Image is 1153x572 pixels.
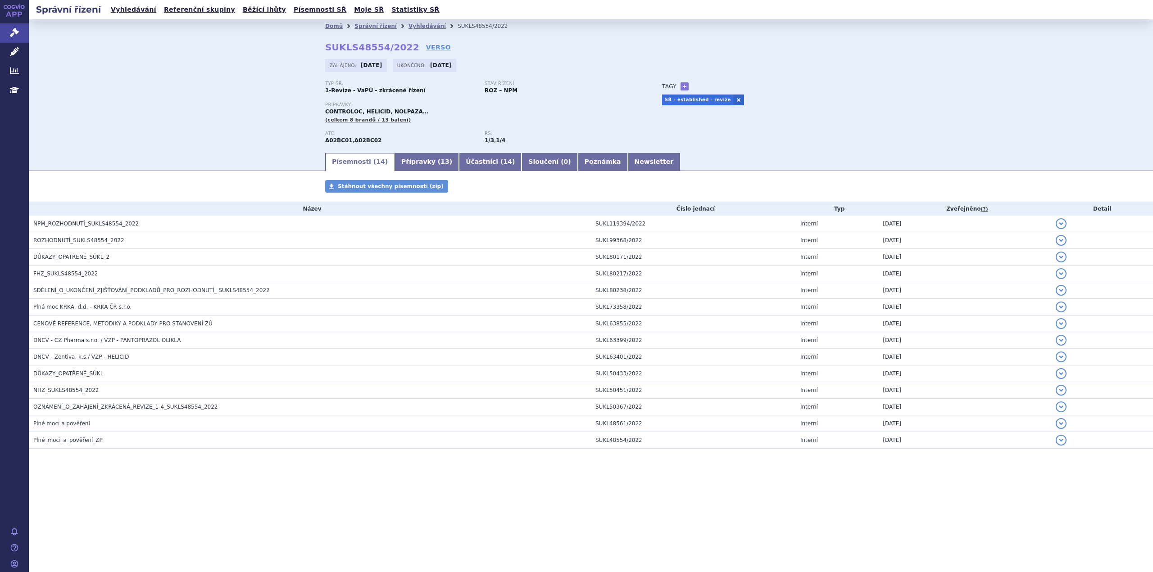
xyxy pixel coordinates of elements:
p: Přípravky: [325,102,644,108]
strong: SUKLS48554/2022 [325,42,419,53]
span: Interní [800,237,818,243]
span: Interní [800,254,818,260]
strong: léčiva k terapii gastroduodenální vředové choroby a refluxní choroby jícnu, inhibitory protonové ... [496,137,505,144]
td: [DATE] [878,399,1051,415]
td: [DATE] [878,249,1051,266]
span: NPM_ROZHODNUTÍ_SUKLS48554_2022 [33,221,139,227]
a: Sloučení (0) [522,153,577,171]
button: detail [1056,302,1067,312]
span: CENOVÉ REFERENCE, METODIKY A PODKLADY PRO STANOVENÍ ZÚ [33,320,213,327]
button: detail [1056,401,1067,412]
a: SŔ - established - revize [662,95,733,105]
td: SUKL63401/2022 [591,349,796,365]
button: detail [1056,351,1067,362]
span: Interní [800,370,818,377]
span: DNCV - CZ Pharma s.r.o. / VZP - PANTOPRAZOL OLIKLA [33,337,181,343]
a: Účastníci (14) [459,153,522,171]
span: Plná moc KRKA, d.d. - KRKA ČR s.r.o. [33,304,132,310]
td: [DATE] [878,315,1051,332]
span: Interní [800,387,818,393]
strong: léčiva k terapii gastroduodenální vředové choroby a refluxní choroby jícnu, inhibitory protonové ... [485,137,494,144]
td: SUKL73358/2022 [591,299,796,315]
span: 14 [503,158,512,165]
h3: Tagy [662,81,676,92]
span: 14 [376,158,385,165]
button: detail [1056,318,1067,329]
td: SUKL119394/2022 [591,216,796,232]
td: SUKL48554/2022 [591,432,796,449]
button: detail [1056,268,1067,279]
span: DŮKAZY_OPATŘENÉ_SÚKL_2 [33,254,109,260]
td: SUKL80217/2022 [591,266,796,282]
a: Referenční skupiny [161,4,238,16]
td: [DATE] [878,365,1051,382]
td: SUKL50433/2022 [591,365,796,382]
a: Poznámka [578,153,628,171]
h2: Správní řízení [29,3,108,16]
a: + [681,82,689,90]
a: Správní řízení [354,23,397,29]
button: detail [1056,435,1067,446]
strong: OMEPRAZOL [325,137,353,144]
span: Interní [800,287,818,293]
span: Ukončeno: [397,62,428,69]
th: Detail [1051,202,1153,216]
p: ATC: [325,131,476,136]
td: SUKL63399/2022 [591,332,796,349]
td: [DATE] [878,299,1051,315]
a: Písemnosti (14) [325,153,395,171]
span: SDĚLENÍ_O_UKONČENÍ_ZJIŠŤOVÁNÍ_PODKLADŮ_PRO_ROZHODNUTÍ_ SUKLS48554_2022 [33,287,270,293]
td: [DATE] [878,415,1051,432]
th: Zveřejněno [878,202,1051,216]
th: Číslo jednací [591,202,796,216]
a: Newsletter [628,153,681,171]
a: VERSO [426,43,451,52]
li: SUKLS48554/2022 [458,19,519,33]
span: 13 [440,158,449,165]
span: FHZ_SUKLS48554_2022 [33,270,98,277]
span: Interní [800,221,818,227]
span: Interní [800,354,818,360]
button: detail [1056,335,1067,346]
a: Přípravky (13) [395,153,459,171]
span: Plné moci a pověření [33,420,90,427]
span: Zahájeno: [330,62,358,69]
a: Domů [325,23,343,29]
strong: [DATE] [430,62,452,68]
th: Typ [796,202,878,216]
td: SUKL50367/2022 [591,399,796,415]
span: Plné_moci_a_pověření_ZP [33,437,103,443]
span: Stáhnout všechny písemnosti (zip) [338,183,444,189]
span: Interní [800,304,818,310]
strong: 1-Revize - VaPÚ - zkrácené řízení [325,87,426,94]
td: SUKL48561/2022 [591,415,796,432]
button: detail [1056,285,1067,296]
span: CONTROLOC, HELICID, NOLPAZA… [325,108,428,115]
span: (celkem 8 brandů / 13 balení) [325,117,411,123]
a: Písemnosti SŘ [291,4,349,16]
span: Interní [800,404,818,410]
td: [DATE] [878,232,1051,249]
span: DŮKAZY_OPATŘENÉ_SÚKL [33,370,103,377]
td: [DATE] [878,432,1051,449]
a: Vyhledávání [409,23,446,29]
a: Vyhledávání [108,4,159,16]
td: [DATE] [878,266,1051,282]
a: Běžící lhůty [240,4,289,16]
button: detail [1056,385,1067,396]
a: Stáhnout všechny písemnosti (zip) [325,180,448,193]
strong: ROZ – NPM [485,87,517,94]
button: detail [1056,368,1067,379]
span: Interní [800,337,818,343]
td: SUKL80238/2022 [591,282,796,299]
span: ROZHODNUTÍ_SUKLS48554_2022 [33,237,124,243]
button: detail [1056,252,1067,262]
span: Interní [800,270,818,277]
th: Název [29,202,591,216]
p: Typ SŘ: [325,81,476,86]
strong: [DATE] [361,62,382,68]
span: NHZ_SUKLS48554_2022 [33,387,99,393]
td: SUKL50451/2022 [591,382,796,399]
td: SUKL99368/2022 [591,232,796,249]
button: detail [1056,218,1067,229]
